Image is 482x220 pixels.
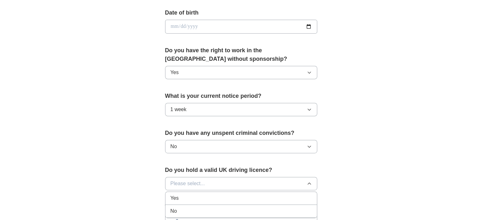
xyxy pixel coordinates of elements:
[165,92,317,100] label: What is your current notice period?
[170,143,177,150] span: No
[165,103,317,116] button: 1 week
[170,194,179,202] span: Yes
[170,69,179,76] span: Yes
[165,177,317,190] button: Please select...
[170,106,187,113] span: 1 week
[165,46,317,63] label: Do you have the right to work in the [GEOGRAPHIC_DATA] without sponsorship?
[165,166,317,174] label: Do you hold a valid UK driving licence?
[165,140,317,153] button: No
[170,207,177,215] span: No
[170,180,205,187] span: Please select...
[165,66,317,79] button: Yes
[165,9,317,17] label: Date of birth
[165,129,317,137] label: Do you have any unspent criminal convictions?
